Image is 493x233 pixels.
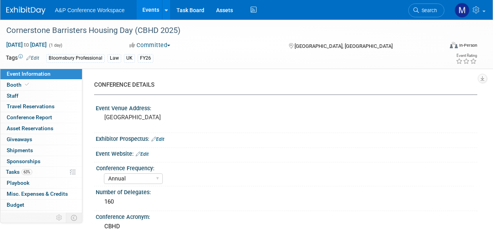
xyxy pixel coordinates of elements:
[66,213,82,223] td: Toggle Event Tabs
[7,136,32,142] span: Giveaways
[459,42,477,48] div: In-Person
[96,186,477,196] div: Number of Delegates:
[6,41,47,48] span: [DATE] [DATE]
[7,147,33,153] span: Shipments
[55,7,125,13] span: A&P Conference Workspace
[0,189,82,199] a: Misc. Expenses & Credits
[94,81,471,89] div: CONFERENCE DETAILS
[0,80,82,90] a: Booth
[96,133,477,143] div: Exhibitor Prospectus:
[96,148,477,158] div: Event Website:
[6,169,32,175] span: Tasks
[0,156,82,167] a: Sponsorships
[7,114,52,120] span: Conference Report
[409,41,477,53] div: Event Format
[295,43,393,49] span: [GEOGRAPHIC_DATA], [GEOGRAPHIC_DATA]
[0,112,82,123] a: Conference Report
[104,114,246,121] pre: [GEOGRAPHIC_DATA]
[419,7,437,13] span: Search
[102,196,471,208] div: 160
[23,42,30,48] span: to
[127,41,173,49] button: Committed
[7,158,40,164] span: Sponsorships
[7,180,29,186] span: Playbook
[0,69,82,79] a: Event Information
[455,3,469,18] img: Matt Hambridge
[0,123,82,134] a: Asset Reservations
[408,4,444,17] a: Search
[136,151,149,157] a: Edit
[7,71,51,77] span: Event Information
[0,101,82,112] a: Travel Reservations
[0,178,82,188] a: Playbook
[26,55,39,61] a: Edit
[7,103,55,109] span: Travel Reservations
[0,211,82,221] a: ROI, Objectives & ROO
[138,54,153,62] div: FY26
[124,54,135,62] div: UK
[0,91,82,101] a: Staff
[102,220,471,233] div: CBHD
[7,213,59,219] span: ROI, Objectives & ROO
[0,200,82,210] a: Budget
[456,54,477,58] div: Event Rating
[25,82,29,87] i: Booth reservation complete
[22,169,32,175] span: 63%
[96,102,477,112] div: Event Venue Address:
[53,213,66,223] td: Personalize Event Tab Strip
[7,191,68,197] span: Misc. Expenses & Credits
[7,202,24,208] span: Budget
[46,54,105,62] div: Bloomsbury Professional
[107,54,121,62] div: Law
[0,167,82,177] a: Tasks63%
[6,54,39,63] td: Tags
[7,125,53,131] span: Asset Reservations
[7,82,31,88] span: Booth
[4,24,437,38] div: Cornerstone Barristers Housing Day (CBHD 2025)
[48,43,62,48] span: (1 day)
[151,137,164,142] a: Edit
[6,7,45,15] img: ExhibitDay
[96,211,477,221] div: Conference Acronym:
[0,145,82,156] a: Shipments
[450,42,458,48] img: Format-Inperson.png
[0,134,82,145] a: Giveaways
[7,93,18,99] span: Staff
[96,162,474,172] div: Conference Frequency:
